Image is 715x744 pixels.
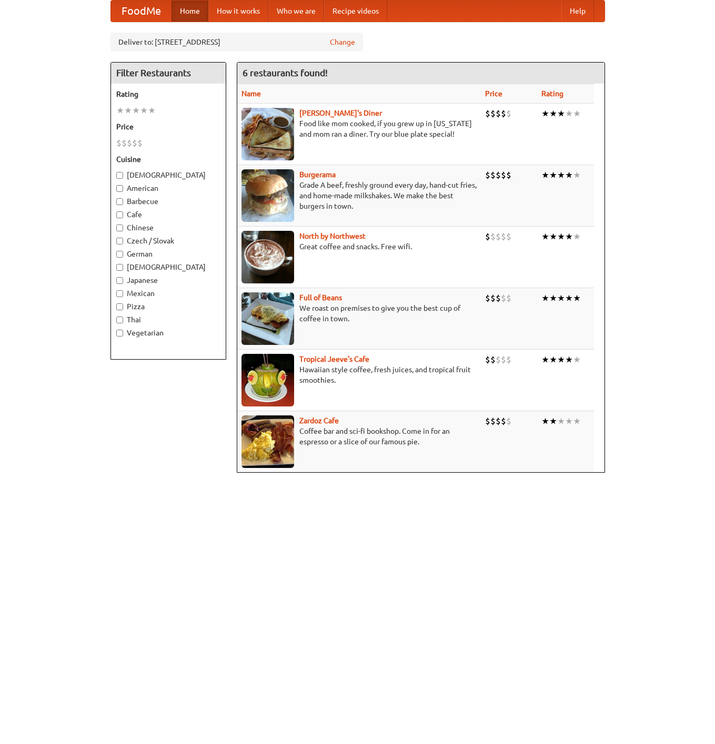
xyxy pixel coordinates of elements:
[541,89,563,98] a: Rating
[506,108,511,119] li: $
[565,169,573,181] li: ★
[116,290,123,297] input: Mexican
[485,169,490,181] li: $
[116,185,123,192] input: American
[116,264,123,271] input: [DEMOGRAPHIC_DATA]
[241,426,477,447] p: Coffee bar and sci-fi bookshop. Come in for an espresso or a slice of our famous pie.
[506,354,511,365] li: $
[506,231,511,242] li: $
[506,415,511,427] li: $
[116,105,124,116] li: ★
[124,105,132,116] li: ★
[111,63,226,84] h4: Filter Restaurants
[490,415,496,427] li: $
[501,292,506,304] li: $
[132,137,137,149] li: $
[496,231,501,242] li: $
[208,1,268,22] a: How it works
[573,292,581,304] li: ★
[549,292,557,304] li: ★
[116,154,220,165] h5: Cuisine
[116,137,122,149] li: $
[127,137,132,149] li: $
[541,169,549,181] li: ★
[496,354,501,365] li: $
[541,108,549,119] li: ★
[241,415,294,468] img: zardoz.jpg
[116,249,220,259] label: German
[490,292,496,304] li: $
[299,232,366,240] a: North by Northwest
[501,169,506,181] li: $
[549,415,557,427] li: ★
[573,108,581,119] li: ★
[490,169,496,181] li: $
[241,241,477,252] p: Great coffee and snacks. Free wifi.
[501,231,506,242] li: $
[496,415,501,427] li: $
[137,137,143,149] li: $
[573,169,581,181] li: ★
[506,292,511,304] li: $
[116,277,123,284] input: Japanese
[116,196,220,207] label: Barbecue
[116,303,123,310] input: Pizza
[116,251,123,258] input: German
[241,169,294,222] img: burgerama.jpg
[557,292,565,304] li: ★
[116,328,220,338] label: Vegetarian
[501,108,506,119] li: $
[573,354,581,365] li: ★
[241,180,477,211] p: Grade A beef, freshly ground every day, hand-cut fries, and home-made milkshakes. We make the bes...
[116,172,123,179] input: [DEMOGRAPHIC_DATA]
[116,183,220,193] label: American
[116,225,123,231] input: Chinese
[140,105,148,116] li: ★
[485,231,490,242] li: $
[116,314,220,325] label: Thai
[116,262,220,272] label: [DEMOGRAPHIC_DATA]
[565,292,573,304] li: ★
[299,355,369,363] a: Tropical Jeeve's Cafe
[573,231,581,242] li: ★
[541,354,549,365] li: ★
[485,108,490,119] li: $
[299,293,342,302] a: Full of Beans
[561,1,594,22] a: Help
[541,231,549,242] li: ★
[299,109,382,117] a: [PERSON_NAME]'s Diner
[501,354,506,365] li: $
[241,118,477,139] p: Food like mom cooked, if you grew up in [US_STATE] and mom ran a diner. Try our blue plate special!
[116,301,220,312] label: Pizza
[549,354,557,365] li: ★
[541,292,549,304] li: ★
[299,170,336,179] b: Burgerama
[557,108,565,119] li: ★
[241,231,294,283] img: north.jpg
[565,108,573,119] li: ★
[485,415,490,427] li: $
[485,292,490,304] li: $
[268,1,324,22] a: Who we are
[490,231,496,242] li: $
[557,231,565,242] li: ★
[241,108,294,160] img: sallys.jpg
[116,211,123,218] input: Cafe
[549,231,557,242] li: ★
[549,108,557,119] li: ★
[172,1,208,22] a: Home
[116,89,220,99] h5: Rating
[241,364,477,385] p: Hawaiian style coffee, fresh juices, and tropical fruit smoothies.
[299,416,339,425] b: Zardoz Cafe
[541,415,549,427] li: ★
[116,330,123,337] input: Vegetarian
[116,288,220,299] label: Mexican
[132,105,140,116] li: ★
[116,275,220,286] label: Japanese
[496,108,501,119] li: $
[243,68,328,78] ng-pluralize: 6 restaurants found!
